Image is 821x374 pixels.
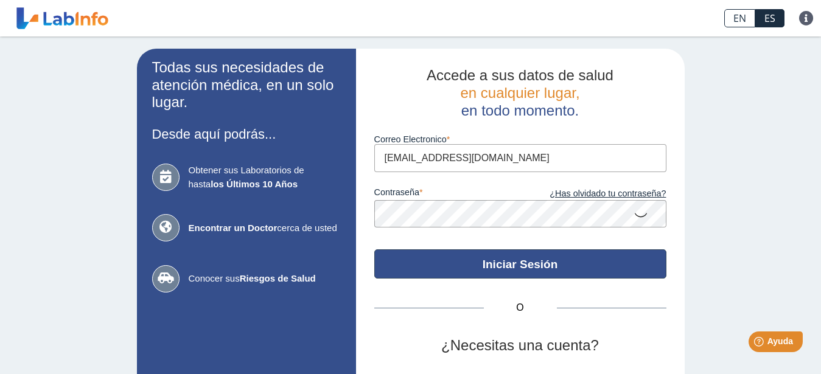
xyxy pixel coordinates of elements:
[427,67,613,83] span: Accede a sus datos de salud
[189,272,341,286] span: Conocer sus
[374,337,666,355] h2: ¿Necesitas una cuenta?
[374,249,666,279] button: Iniciar Sesión
[152,59,341,111] h2: Todas sus necesidades de atención médica, en un solo lugar.
[211,179,298,189] b: los Últimos 10 Años
[755,9,784,27] a: ES
[152,126,341,142] h3: Desde aquí podrás...
[189,223,278,233] b: Encontrar un Doctor
[374,134,666,144] label: Correo Electronico
[713,327,808,361] iframe: Help widget launcher
[460,85,579,101] span: en cualquier lugar,
[189,221,341,235] span: cerca de usted
[484,300,557,315] span: O
[724,9,755,27] a: EN
[374,187,520,201] label: contraseña
[189,164,341,191] span: Obtener sus Laboratorios de hasta
[240,273,316,283] b: Riesgos de Salud
[461,102,579,119] span: en todo momento.
[520,187,666,201] a: ¿Has olvidado tu contraseña?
